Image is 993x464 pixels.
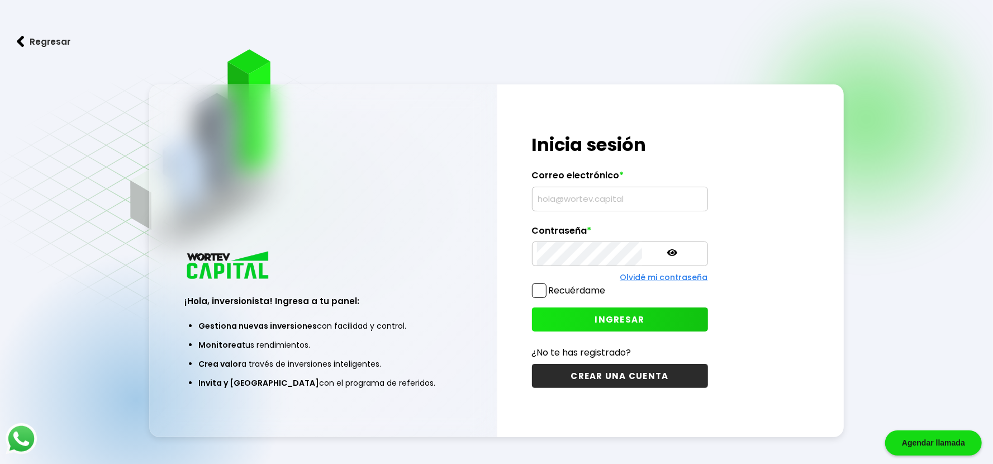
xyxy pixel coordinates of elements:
label: Contraseña [532,225,708,242]
li: a través de inversiones inteligentes. [198,354,448,373]
img: flecha izquierda [17,36,25,48]
li: con facilidad y control. [198,316,448,335]
span: Crea valor [198,358,241,370]
a: Olvidé mi contraseña [620,272,708,283]
img: logos_whatsapp-icon.242b2217.svg [6,423,37,454]
a: ¿No te has registrado?CREAR UNA CUENTA [532,345,708,388]
li: tus rendimientos. [198,335,448,354]
h3: ¡Hola, inversionista! Ingresa a tu panel: [184,295,462,307]
input: hola@wortev.capital [537,187,703,211]
span: Monitorea [198,339,242,351]
div: Agendar llamada [885,430,982,456]
button: CREAR UNA CUENTA [532,364,708,388]
img: logo_wortev_capital [184,250,273,283]
p: ¿No te has registrado? [532,345,708,359]
li: con el programa de referidos. [198,373,448,392]
span: Gestiona nuevas inversiones [198,320,317,332]
h1: Inicia sesión [532,131,708,158]
span: INGRESAR [595,314,645,325]
button: INGRESAR [532,307,708,332]
label: Correo electrónico [532,170,708,187]
span: Invita y [GEOGRAPHIC_DATA] [198,377,319,389]
label: Recuérdame [549,284,606,297]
